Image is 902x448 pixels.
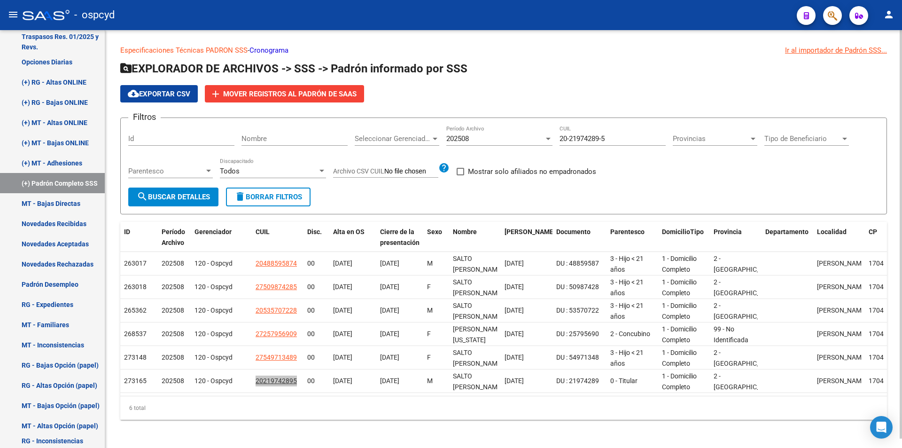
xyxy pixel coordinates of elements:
[256,330,297,338] span: 27257956909
[662,278,697,297] span: 1 - Domicilio Completo
[120,222,158,253] datatable-header-cell: ID
[610,330,650,338] span: 2 - Concubino
[505,377,524,385] span: [DATE]
[194,377,233,385] span: 120 - Ospcyd
[817,377,867,385] span: [PERSON_NAME]
[380,283,399,291] span: [DATE]
[256,259,297,267] span: 20488595874
[610,255,644,273] span: 3 - Hijo < 21 años
[162,377,184,385] span: 202508
[662,302,697,320] span: 1 - Domicilio Completo
[194,283,233,291] span: 120 - Ospcyd
[501,222,552,253] datatable-header-cell: Fecha Nac.
[556,377,599,385] span: DU : 21974289
[194,330,233,338] span: 120 - Ospcyd
[120,46,248,55] a: Especificaciones Técnicas PADRON SSS
[307,352,326,363] div: 00
[556,228,591,236] span: Documento
[453,325,503,344] span: [PERSON_NAME][US_STATE]
[556,283,599,291] span: DU : 50987428
[714,349,777,367] span: 2 - [GEOGRAPHIC_DATA]
[355,134,431,143] span: Seleccionar Gerenciador
[468,166,596,177] span: Mostrar solo afiliados no empadronados
[453,278,503,297] span: SALTO [PERSON_NAME]
[449,222,501,253] datatable-header-cell: Nombre
[453,372,503,391] span: SALTO [PERSON_NAME]
[453,255,503,273] span: SALTO [PERSON_NAME]
[120,45,887,55] p: -
[194,354,233,361] span: 120 - Ospcyd
[124,330,147,338] span: 268537
[128,110,161,124] h3: Filtros
[210,88,221,100] mat-icon: add
[333,167,384,175] span: Archivo CSV CUIL
[162,354,184,361] span: 202508
[162,259,184,267] span: 202508
[869,228,877,236] span: CP
[162,307,184,314] span: 202508
[124,228,130,236] span: ID
[252,222,303,253] datatable-header-cell: CUIL
[162,330,184,338] span: 202508
[869,282,889,292] div: 1704
[234,193,302,201] span: Borrar Filtros
[128,188,218,206] button: Buscar Detalles
[813,222,865,253] datatable-header-cell: Localidad
[256,354,297,361] span: 27549713489
[453,228,477,236] span: Nombre
[883,9,894,20] mat-icon: person
[427,377,433,385] span: M
[764,134,840,143] span: Tipo de Beneficiario
[662,255,697,273] span: 1 - Domicilio Completo
[556,330,599,338] span: DU : 25795690
[552,222,607,253] datatable-header-cell: Documento
[128,167,204,175] span: Parentesco
[556,259,599,267] span: DU : 48859587
[8,9,19,20] mat-icon: menu
[333,259,352,267] span: [DATE]
[376,222,423,253] datatable-header-cell: Cierre de la presentación
[714,255,777,273] span: 2 - [GEOGRAPHIC_DATA]
[453,349,503,367] span: SALTO [PERSON_NAME]
[333,354,352,361] span: [DATE]
[662,228,704,236] span: DomicilioTipo
[427,354,431,361] span: F
[446,134,469,143] span: 202508
[256,307,297,314] span: 20535707228
[427,283,431,291] span: F
[869,352,889,363] div: 1704
[307,282,326,292] div: 00
[191,222,252,253] datatable-header-cell: Gerenciador
[556,307,599,314] span: DU : 53570722
[162,283,184,291] span: 202508
[610,349,644,367] span: 3 - Hijo < 21 años
[194,228,232,236] span: Gerenciador
[333,307,352,314] span: [DATE]
[124,354,147,361] span: 273148
[427,228,442,236] span: Sexo
[194,259,233,267] span: 120 - Ospcyd
[124,377,147,385] span: 273165
[256,377,297,385] span: 20219742895
[785,45,887,55] div: Ir al importador de Padrón SSS...
[658,222,710,253] datatable-header-cell: DomicilioTipo
[865,222,893,253] datatable-header-cell: CP
[869,258,889,269] div: 1704
[120,396,887,420] div: 6 total
[714,325,748,344] span: 99 - No Identificada
[610,278,644,297] span: 3 - Hijo < 21 años
[128,90,190,98] span: Exportar CSV
[333,377,352,385] span: [DATE]
[307,329,326,339] div: 00
[380,354,399,361] span: [DATE]
[303,222,329,253] datatable-header-cell: Disc.
[137,193,210,201] span: Buscar Detalles
[505,259,524,267] span: [DATE]
[438,162,450,173] mat-icon: help
[380,307,399,314] span: [DATE]
[256,228,270,236] span: CUIL
[817,354,867,361] span: [PERSON_NAME]
[380,330,399,338] span: [DATE]
[307,258,326,269] div: 00
[307,305,326,316] div: 00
